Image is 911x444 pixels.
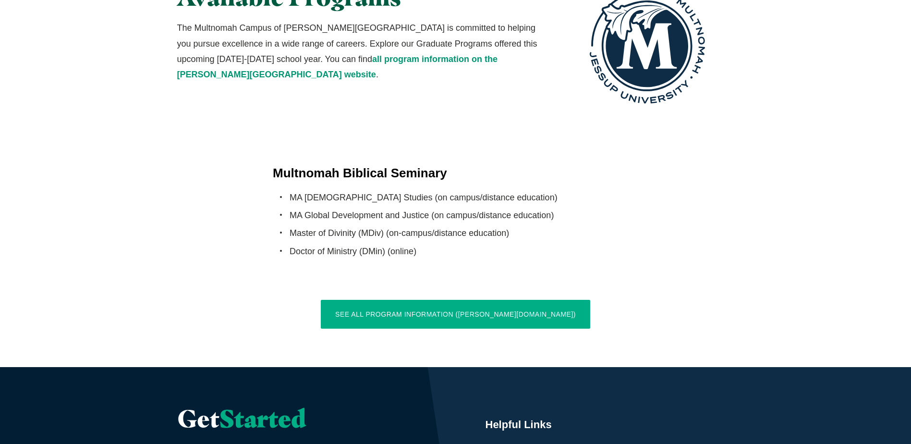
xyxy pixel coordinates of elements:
li: Doctor of Ministry (DMin) (online) [290,244,638,259]
li: MA Global Development and Justice (on campus/distance education) [290,208,638,223]
li: Master of Divinity (MDiv) (on-campus/distance education) [290,225,638,241]
span: Started [219,404,306,433]
h4: Multnomah Biblical Seminary [273,164,638,182]
li: MA [DEMOGRAPHIC_DATA] Studies (on campus/distance education) [290,190,638,205]
h2: Get [177,406,409,432]
h5: Helpful Links [486,418,734,432]
a: See All Program Information ([PERSON_NAME][DOMAIN_NAME]) [321,300,590,329]
p: The Multnomah Campus of [PERSON_NAME][GEOGRAPHIC_DATA] is committed to helping you pursue excelle... [177,20,543,83]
